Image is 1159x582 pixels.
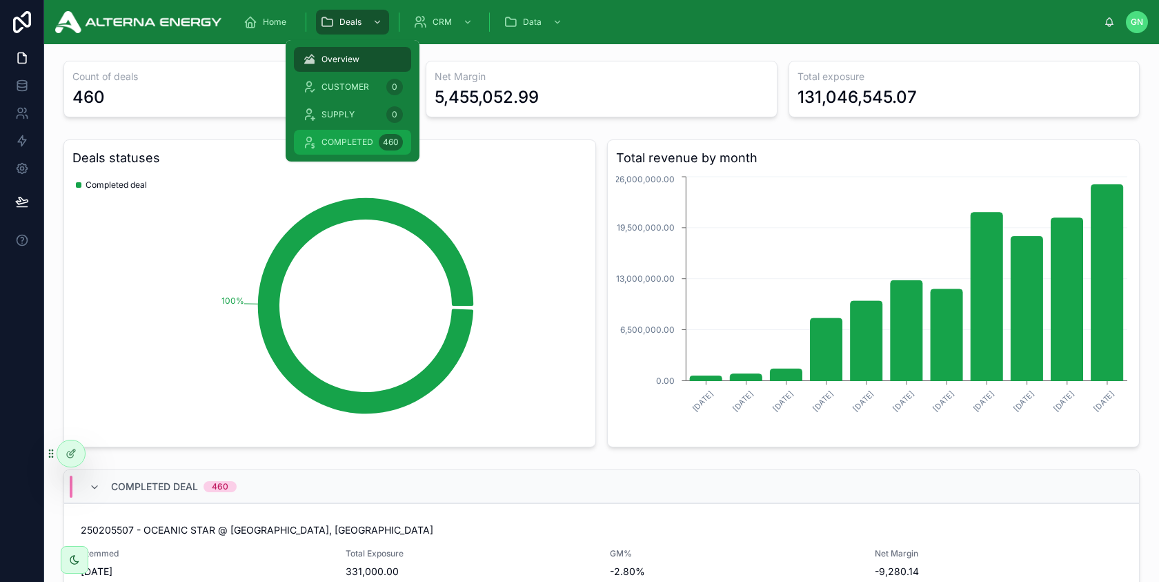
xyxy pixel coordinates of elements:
tspan: 0.00 [656,376,675,386]
tspan: 6,500,000.00 [620,324,675,335]
div: 5,455,052.99 [435,86,539,108]
text: [DATE] [971,389,996,414]
tspan: 19,500,000.00 [617,222,675,233]
span: Completed deal [111,480,198,494]
h3: Deals statuses [72,148,587,168]
text: [DATE] [931,389,956,414]
h3: Total exposure [798,70,1131,84]
div: scrollable content [232,7,1104,37]
text: [DATE] [1091,389,1116,414]
a: CRM [409,10,479,35]
div: 460 [72,86,105,108]
span: -2.80% [610,565,858,579]
text: [DATE] [771,389,795,414]
tspan: 13,000,000.00 [616,273,675,284]
h3: Count of deals [72,70,406,84]
text: [DATE] [1051,389,1076,414]
span: Home [263,17,286,28]
tspan: 26,000,000.00 [615,174,675,184]
span: Deals [339,17,361,28]
a: SUPPLY0 [294,102,411,127]
a: COMPLETED460 [294,130,411,155]
span: Net Margin [875,548,1123,559]
text: [DATE] [851,389,875,414]
span: 250205507 - OCEANIC STAR @ [GEOGRAPHIC_DATA], [GEOGRAPHIC_DATA] [81,523,1122,537]
a: Overview [294,47,411,72]
img: App logo [55,11,221,33]
span: CUSTOMER [321,81,369,93]
span: Data [523,17,542,28]
text: [DATE] [811,389,835,414]
tspan: 100% [221,295,244,306]
h3: Net Margin [435,70,768,84]
span: GN [1131,17,1143,28]
div: 0 [386,106,403,123]
div: 0 [386,79,403,95]
a: CUSTOMER0 [294,75,411,99]
span: Completed deal [86,180,147,191]
text: [DATE] [691,389,715,414]
span: Overview [321,54,359,65]
span: Stemmed [81,548,329,559]
a: Data [499,10,569,35]
text: [DATE] [731,389,755,414]
span: GM% [610,548,858,559]
div: chart [616,173,1131,438]
span: 331,000.00 [346,565,594,579]
text: [DATE] [1011,389,1036,414]
div: 460 [379,134,403,151]
span: COMPLETED [321,137,373,148]
a: Deals [316,10,389,35]
div: 460 [212,481,228,492]
text: [DATE] [891,389,916,414]
span: -9,280.14 [875,565,1123,579]
h3: Total revenue by month [616,148,1131,168]
span: Total Exposure [346,548,594,559]
div: chart [72,173,587,438]
span: CRM [433,17,452,28]
span: [DATE] [81,565,329,579]
span: SUPPLY [321,109,355,120]
a: Home [239,10,296,35]
div: 131,046,545.07 [798,86,917,108]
